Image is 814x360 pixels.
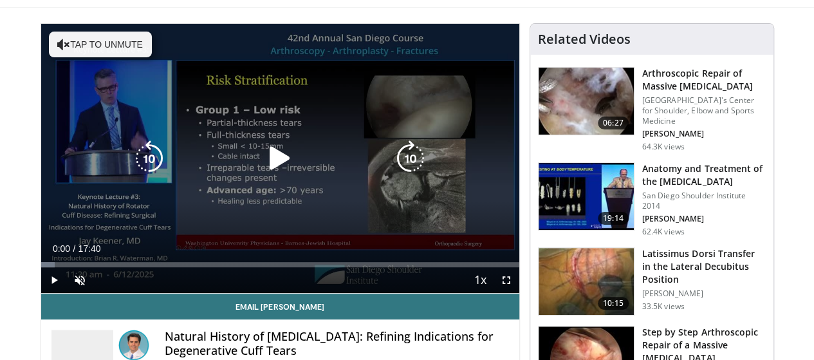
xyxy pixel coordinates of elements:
[642,95,766,126] p: [GEOGRAPHIC_DATA]'s Center for Shoulder, Elbow and Sports Medicine
[165,330,509,357] h4: Natural History of [MEDICAL_DATA]: Refining Indications for Degenerative Cuff Tears
[494,267,519,293] button: Fullscreen
[538,67,766,152] a: 06:27 Arthroscopic Repair of Massive [MEDICAL_DATA] [GEOGRAPHIC_DATA]'s Center for Shoulder, Elbo...
[78,243,100,254] span: 17:40
[642,129,766,139] p: [PERSON_NAME]
[598,212,629,225] span: 19:14
[598,117,629,129] span: 06:27
[538,32,631,47] h4: Related Videos
[468,267,494,293] button: Playback Rate
[642,142,685,152] p: 64.3K views
[642,289,766,299] p: [PERSON_NAME]
[642,214,766,224] p: [PERSON_NAME]
[41,294,519,319] a: Email [PERSON_NAME]
[538,162,766,237] a: 19:14 Anatomy and Treatment of the [MEDICAL_DATA] San Diego Shoulder Institute 2014 [PERSON_NAME]...
[642,162,766,188] h3: Anatomy and Treatment of the [MEDICAL_DATA]
[67,267,93,293] button: Unmute
[642,227,685,237] p: 62.4K views
[539,163,634,230] img: 58008271-3059-4eea-87a5-8726eb53a503.150x105_q85_crop-smart_upscale.jpg
[41,267,67,293] button: Play
[41,24,519,294] video-js: Video Player
[642,247,766,286] h3: Latissimus Dorsi Transfer in the Lateral Decubitus Position
[598,297,629,310] span: 10:15
[642,301,685,312] p: 33.5K views
[49,32,152,57] button: Tap to unmute
[73,243,76,254] span: /
[53,243,70,254] span: 0:00
[539,68,634,135] img: 281021_0002_1.png.150x105_q85_crop-smart_upscale.jpg
[642,191,766,211] p: San Diego Shoulder Institute 2014
[41,262,519,267] div: Progress Bar
[539,248,634,315] img: 38501_0000_3.png.150x105_q85_crop-smart_upscale.jpg
[642,67,766,93] h3: Arthroscopic Repair of Massive [MEDICAL_DATA]
[538,247,766,316] a: 10:15 Latissimus Dorsi Transfer in the Lateral Decubitus Position [PERSON_NAME] 33.5K views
